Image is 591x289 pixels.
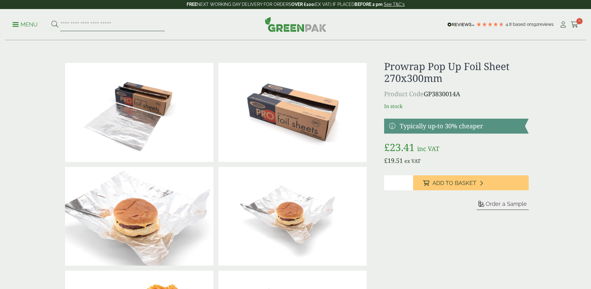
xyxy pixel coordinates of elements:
[576,18,583,24] span: 0
[218,63,367,162] img: GP3830014A Pro Foil Sheets Box Open
[384,2,405,7] a: See T&C's
[12,21,38,27] a: Menu
[384,90,424,98] span: Product Code
[12,21,38,28] p: Menu
[384,102,528,110] p: In stock
[291,2,314,7] strong: OVER £100
[65,63,213,162] img: GP3830014A Pro Foil Sheets Box Open With Single Sheet
[404,158,421,164] span: ex VAT
[355,2,383,7] strong: BEFORE 2 pm
[571,21,579,28] i: Cart
[187,2,197,7] strong: FREE
[265,17,326,32] img: GreenPak Supplies
[384,60,528,84] h1: Prowrap Pop Up Foil Sheet 270x300mm
[432,180,476,187] span: Add to Basket
[538,22,554,27] span: reviews
[476,21,504,27] div: 4.8 Stars
[413,175,529,190] button: Add to Basket
[65,167,213,266] img: GP3830014A Pro Foil Sheets As Burger Wrap Open V2
[559,21,567,28] i: My Account
[417,144,439,153] span: inc VAT
[571,20,579,29] a: 0
[384,89,528,99] p: GP3830014A
[477,200,529,210] button: Order a Sample
[532,22,538,27] span: 192
[384,156,403,165] bdi: 19.51
[506,22,513,27] span: 4.8
[384,140,415,154] bdi: 23.41
[447,22,474,27] img: REVIEWS.io
[218,167,367,266] img: GP3830014A Pro Foil Sheets As Burger Wrap Open
[513,22,532,27] span: Based on
[486,201,527,207] span: Order a Sample
[384,156,388,165] span: £
[384,140,390,154] span: £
